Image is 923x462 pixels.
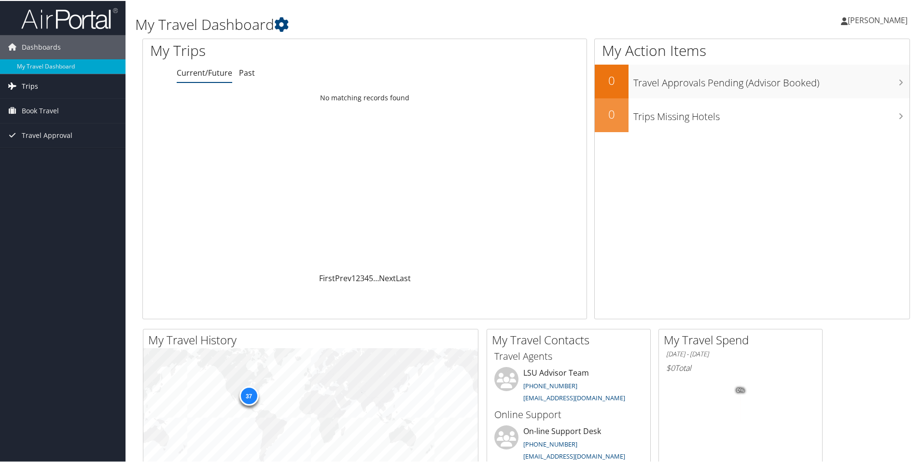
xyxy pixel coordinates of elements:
a: [EMAIL_ADDRESS][DOMAIN_NAME] [523,451,625,460]
a: 2 [356,272,360,283]
a: Current/Future [177,67,232,77]
a: [PERSON_NAME] [841,5,917,34]
a: [EMAIL_ADDRESS][DOMAIN_NAME] [523,393,625,401]
li: LSU Advisor Team [489,366,648,406]
h2: My Travel Contacts [492,331,650,347]
h1: My Trips [150,40,394,60]
a: 1 [351,272,356,283]
a: Past [239,67,255,77]
tspan: 0% [737,387,744,393]
h3: Trips Missing Hotels [633,104,909,122]
span: [PERSON_NAME] [848,14,908,25]
a: 4 [364,272,369,283]
a: 0Trips Missing Hotels [595,97,909,131]
a: [PHONE_NUMBER] [523,439,577,448]
a: First [319,272,335,283]
a: 0Travel Approvals Pending (Advisor Booked) [595,64,909,97]
a: 3 [360,272,364,283]
span: Travel Approval [22,122,72,147]
div: 37 [239,385,258,405]
h1: My Travel Dashboard [135,14,657,34]
span: Trips [22,73,38,97]
h2: My Travel Spend [664,331,822,347]
td: No matching records found [143,88,587,106]
a: 5 [369,272,373,283]
span: … [373,272,379,283]
a: [PHONE_NUMBER] [523,380,577,389]
h6: Total [666,362,815,372]
span: Book Travel [22,98,59,122]
a: Prev [335,272,351,283]
span: Dashboards [22,34,61,58]
h2: My Travel History [148,331,478,347]
h3: Travel Approvals Pending (Advisor Booked) [633,70,909,89]
h2: 0 [595,71,629,88]
a: Last [396,272,411,283]
h2: 0 [595,105,629,122]
img: airportal-logo.png [21,6,118,29]
a: Next [379,272,396,283]
h6: [DATE] - [DATE] [666,349,815,358]
h3: Online Support [494,407,643,421]
h1: My Action Items [595,40,909,60]
h3: Travel Agents [494,349,643,362]
span: $0 [666,362,675,372]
